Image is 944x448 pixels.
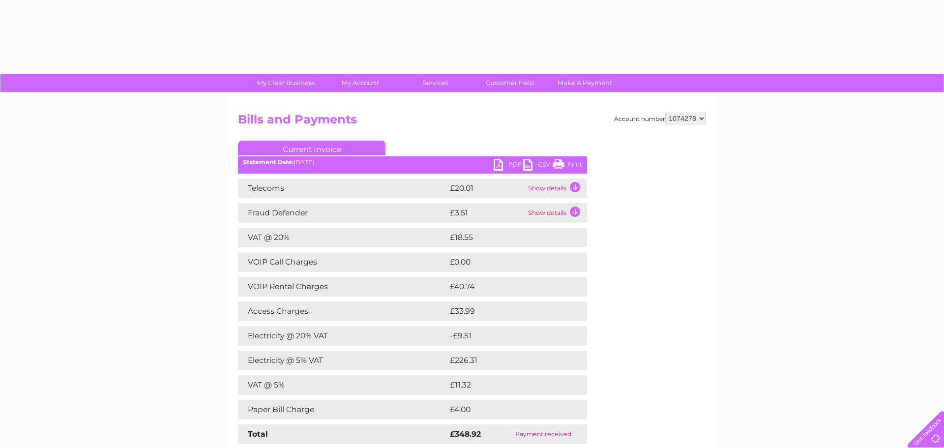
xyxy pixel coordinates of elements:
[238,400,447,419] td: Paper Bill Charge
[526,179,587,198] td: Show details
[447,277,567,297] td: £40.74
[447,375,565,395] td: £11.32
[238,203,447,223] td: Fraud Defender
[248,429,268,439] strong: Total
[526,203,587,223] td: Show details
[238,301,447,321] td: Access Charges
[494,159,523,173] a: PDF
[238,351,447,370] td: Electricity @ 5% VAT
[238,375,447,395] td: VAT @ 5%
[447,179,526,198] td: £20.01
[238,277,447,297] td: VOIP Rental Charges
[238,141,385,155] a: Current Invoice
[238,159,587,166] div: [DATE]
[499,424,587,444] td: Payment received
[447,351,569,370] td: £226.31
[245,74,326,92] a: My Clear Business
[447,203,526,223] td: £3.51
[523,159,553,173] a: CSV
[544,74,625,92] a: Make A Payment
[238,179,447,198] td: Telecoms
[450,429,481,439] strong: £348.92
[447,252,564,272] td: £0.00
[447,301,567,321] td: £33.99
[447,326,565,346] td: -£9.51
[395,74,476,92] a: Services
[238,228,447,247] td: VAT @ 20%
[238,326,447,346] td: Electricity @ 20% VAT
[553,159,582,173] a: Print
[238,113,706,131] h2: Bills and Payments
[320,74,401,92] a: My Account
[614,113,706,124] div: Account number
[243,158,294,166] b: Statement Date:
[470,74,551,92] a: Customer Help
[447,228,566,247] td: £18.55
[238,252,447,272] td: VOIP Call Charges
[447,400,564,419] td: £4.00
